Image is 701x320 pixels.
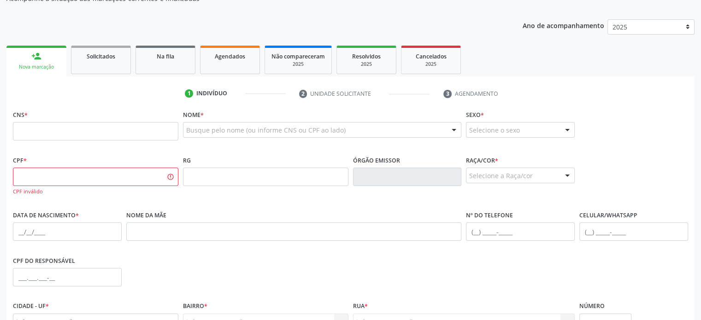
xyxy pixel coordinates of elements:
label: CNS [13,108,28,122]
label: Nº do Telefone [466,208,513,222]
span: Selecione a Raça/cor [469,171,533,180]
label: Nome da mãe [126,208,166,222]
div: 2025 [343,61,389,68]
div: Nova marcação [13,64,60,70]
label: CPF do responsável [13,254,75,268]
p: Ano de acompanhamento [523,19,604,31]
div: person_add [31,51,41,61]
label: Bairro [183,299,207,314]
div: 2025 [271,61,325,68]
label: Data de nascimento [13,208,79,222]
span: Na fila [157,52,174,60]
input: (__) _____-_____ [579,222,688,241]
span: Selecione o sexo [469,125,520,135]
span: Não compareceram [271,52,325,60]
label: Rua [353,299,368,314]
div: Indivíduo [196,89,227,98]
div: 1 [185,89,193,98]
label: Número [579,299,605,314]
label: CPF [13,153,27,168]
label: Órgão emissor [353,153,400,168]
span: Agendados [215,52,245,60]
input: ___.___.___-__ [13,268,122,286]
span: Busque pelo nome (ou informe CNS ou CPF ao lado) [186,125,346,135]
div: 2025 [408,61,454,68]
label: Nome [183,108,204,122]
span: Solicitados [87,52,115,60]
label: Raça/cor [466,153,498,168]
span: Cancelados [416,52,447,60]
span: Resolvidos [352,52,381,60]
label: Celular/WhatsApp [579,208,637,222]
input: (__) _____-_____ [466,222,575,241]
label: RG [183,153,191,168]
input: __/__/____ [13,222,122,241]
div: CPF inválido [13,188,178,196]
label: Sexo [466,108,484,122]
